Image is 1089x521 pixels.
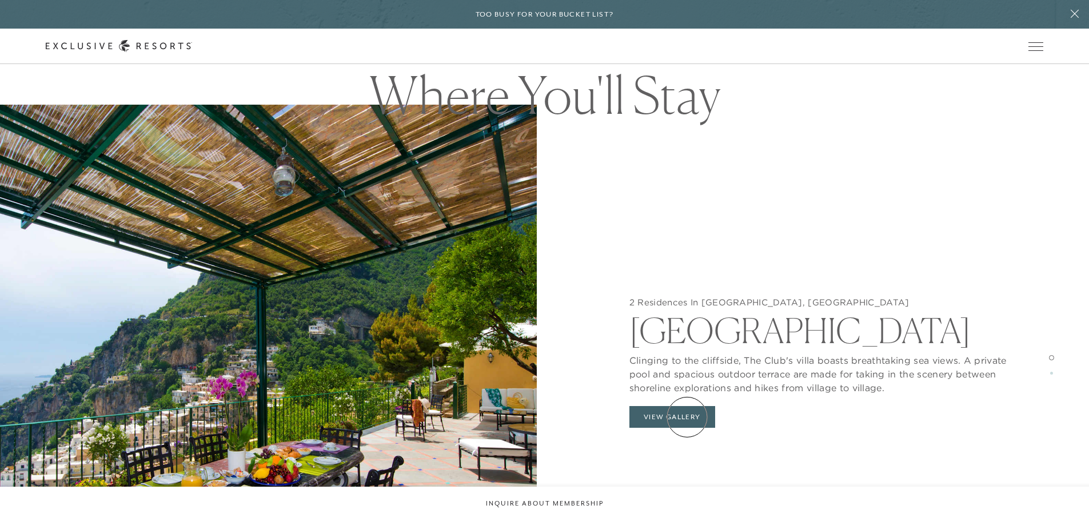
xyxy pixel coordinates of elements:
h5: 2 Residences In [GEOGRAPHIC_DATA], [GEOGRAPHIC_DATA] [629,297,1012,308]
h1: Where You'll Stay [350,69,739,121]
p: Clinging to the cliffside, The Club's villa boasts breathtaking sea views. A private pool and spa... [629,348,1012,395]
iframe: Qualified Messenger [1078,510,1089,521]
button: Open navigation [1028,42,1043,50]
h2: [GEOGRAPHIC_DATA] [629,308,1012,348]
h6: Too busy for your bucket list? [476,9,614,20]
button: View Gallery [629,406,715,428]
